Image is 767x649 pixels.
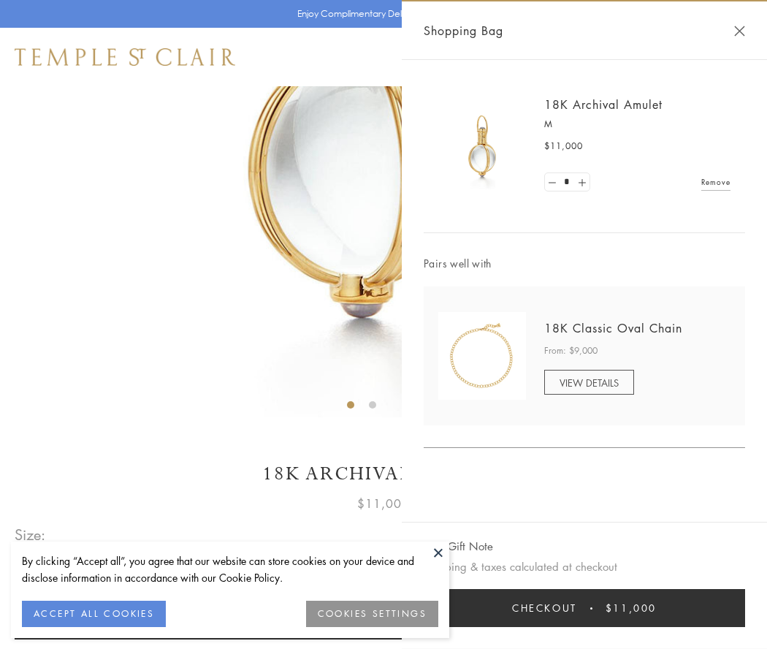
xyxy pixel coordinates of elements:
[574,173,589,191] a: Set quantity to 2
[438,102,526,190] img: 18K Archival Amulet
[544,117,730,132] p: M
[701,174,730,190] a: Remove
[15,48,235,66] img: Temple St. Clair
[606,600,657,616] span: $11,000
[15,523,47,547] span: Size:
[560,376,619,390] span: VIEW DETAILS
[357,494,410,513] span: $11,000
[544,96,663,113] a: 18K Archival Amulet
[424,589,745,627] button: Checkout $11,000
[424,255,745,272] span: Pairs well with
[545,173,560,191] a: Set quantity to 0
[15,461,752,487] h1: 18K Archival Amulet
[22,601,166,627] button: ACCEPT ALL COOKIES
[297,7,463,21] p: Enjoy Complimentary Delivery & Returns
[424,21,503,40] span: Shopping Bag
[734,26,745,37] button: Close Shopping Bag
[544,139,583,153] span: $11,000
[306,601,438,627] button: COOKIES SETTINGS
[544,320,682,336] a: 18K Classic Oval Chain
[22,553,438,586] div: By clicking “Accept all”, you agree that our website can store cookies on your device and disclos...
[544,370,634,395] a: VIEW DETAILS
[424,558,745,576] p: Shipping & taxes calculated at checkout
[424,537,493,555] button: Add Gift Note
[438,312,526,400] img: N88865-OV18
[544,344,598,358] span: From: $9,000
[512,600,577,616] span: Checkout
